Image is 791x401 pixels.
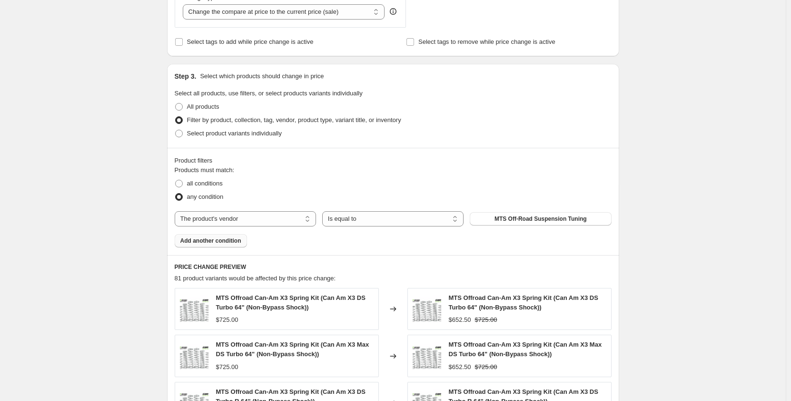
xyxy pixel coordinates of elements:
[175,156,612,165] div: Product filters
[187,38,314,45] span: Select tags to add while price change is active
[180,342,208,370] img: Screen_Shot_2022-07-01_at_9.29.29_AM_80x.png
[175,234,247,247] button: Add another condition
[180,295,208,323] img: Screen_Shot_2022-07-01_at_9.29.29_AM_80x.png
[418,38,555,45] span: Select tags to remove while price change is active
[413,295,441,323] img: Screen_Shot_2022-07-01_at_9.29.29_AM_80x.png
[187,103,219,110] span: All products
[187,116,401,123] span: Filter by product, collection, tag, vendor, product type, variant title, or inventory
[216,341,369,358] span: MTS Offroad Can-Am X3 Spring Kit (Can Am X3 Max DS Turbo 64" (Non-Bypass Shock))
[413,342,441,370] img: Screen_Shot_2022-07-01_at_9.29.29_AM_80x.png
[175,166,235,174] span: Products must match:
[175,263,612,271] h6: PRICE CHANGE PREVIEW
[175,90,363,97] span: Select all products, use filters, or select products variants individually
[449,294,598,311] span: MTS Offroad Can-Am X3 Spring Kit (Can Am X3 DS Turbo 64" (Non-Bypass Shock))
[475,315,497,325] strike: $725.00
[216,362,238,372] div: $725.00
[175,72,197,81] h2: Step 3.
[187,193,224,200] span: any condition
[216,294,366,311] span: MTS Offroad Can-Am X3 Spring Kit (Can Am X3 DS Turbo 64" (Non-Bypass Shock))
[449,315,471,325] div: $652.50
[200,72,324,81] p: Select which products should change in price
[494,215,587,223] span: MTS Off-Road Suspension Tuning
[175,275,336,282] span: 81 product variants would be affected by this price change:
[388,7,398,16] div: help
[470,212,611,226] button: MTS Off-Road Suspension Tuning
[449,362,471,372] div: $652.50
[187,180,223,187] span: all conditions
[475,362,497,372] strike: $725.00
[187,130,282,137] span: Select product variants individually
[216,315,238,325] div: $725.00
[449,341,602,358] span: MTS Offroad Can-Am X3 Spring Kit (Can Am X3 Max DS Turbo 64" (Non-Bypass Shock))
[180,237,241,245] span: Add another condition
